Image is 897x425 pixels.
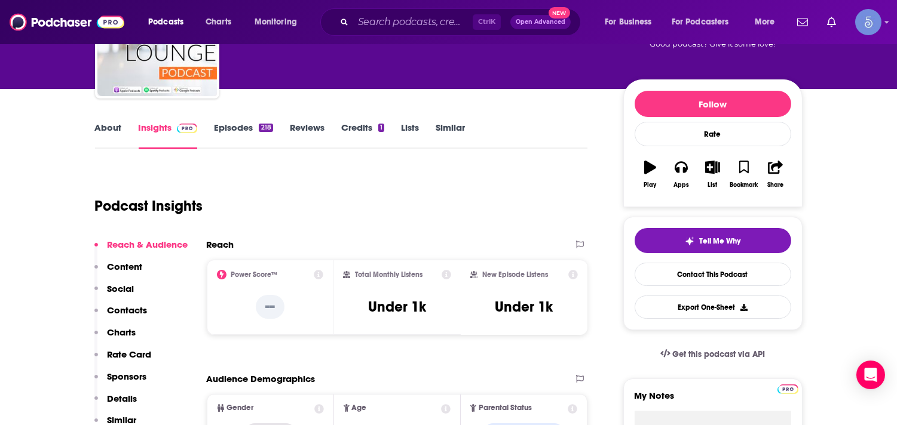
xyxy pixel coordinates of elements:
[140,13,199,32] button: open menu
[10,11,124,33] img: Podchaser - Follow, Share and Rate Podcasts
[699,236,740,246] span: Tell Me Why
[108,349,152,360] p: Rate Card
[685,236,694,246] img: tell me why sparkle
[290,122,324,149] a: Reviews
[605,14,652,30] span: For Business
[436,122,465,149] a: Similar
[767,181,783,189] div: Share
[856,361,885,389] div: Open Intercom Messenger
[760,153,791,196] button: Share
[728,153,760,196] button: Bookmark
[332,8,592,36] div: Search podcasts, credits, & more...
[635,153,666,196] button: Play
[108,393,137,404] p: Details
[108,304,148,316] p: Contacts
[730,181,758,189] div: Bookmark
[635,91,791,117] button: Follow
[644,181,656,189] div: Play
[635,295,791,319] button: Export One-Sheet
[177,124,198,133] img: Podchaser Pro
[255,14,297,30] span: Monitoring
[777,384,798,394] img: Podchaser Pro
[94,239,188,261] button: Reach & Audience
[666,153,697,196] button: Apps
[108,239,188,250] p: Reach & Audience
[664,13,746,32] button: open menu
[855,9,881,35] img: User Profile
[673,181,689,189] div: Apps
[516,19,565,25] span: Open Advanced
[207,239,234,250] h2: Reach
[697,153,728,196] button: List
[198,13,238,32] a: Charts
[495,298,553,316] h3: Under 1k
[94,393,137,415] button: Details
[94,304,148,327] button: Contacts
[108,261,143,272] p: Content
[94,261,143,283] button: Content
[94,283,134,305] button: Social
[108,283,134,294] p: Social
[510,15,571,29] button: Open AdvancedNew
[94,371,147,393] button: Sponsors
[378,124,384,132] div: 1
[549,7,570,19] span: New
[855,9,881,35] span: Logged in as Spiral5-G1
[596,13,667,32] button: open menu
[822,12,841,32] a: Show notifications dropdown
[94,349,152,371] button: Rate Card
[95,122,122,149] a: About
[855,9,881,35] button: Show profile menu
[479,404,532,412] span: Parental Status
[353,13,473,32] input: Search podcasts, credits, & more...
[95,197,203,215] h1: Podcast Insights
[651,340,775,369] a: Get this podcast via API
[708,181,718,189] div: List
[672,14,729,30] span: For Podcasters
[139,122,198,149] a: InsightsPodchaser Pro
[231,270,278,279] h2: Power Score™
[473,14,501,30] span: Ctrl K
[635,228,791,253] button: tell me why sparkleTell Me Why
[227,404,254,412] span: Gender
[246,13,313,32] button: open menu
[94,327,136,349] button: Charts
[755,14,775,30] span: More
[341,122,384,149] a: Credits1
[746,13,790,32] button: open menu
[777,383,798,394] a: Pro website
[352,404,367,412] span: Age
[792,12,813,32] a: Show notifications dropdown
[108,327,136,338] p: Charts
[206,14,231,30] span: Charts
[635,390,791,411] label: My Notes
[672,349,765,359] span: Get this podcast via API
[482,270,548,279] h2: New Episode Listens
[259,124,273,132] div: 218
[368,298,426,316] h3: Under 1k
[148,14,183,30] span: Podcasts
[214,122,273,149] a: Episodes218
[355,270,423,279] h2: Total Monthly Listens
[635,263,791,286] a: Contact This Podcast
[256,295,284,319] p: --
[635,122,791,146] div: Rate
[108,371,147,382] p: Sponsors
[401,122,419,149] a: Lists
[207,373,316,384] h2: Audience Demographics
